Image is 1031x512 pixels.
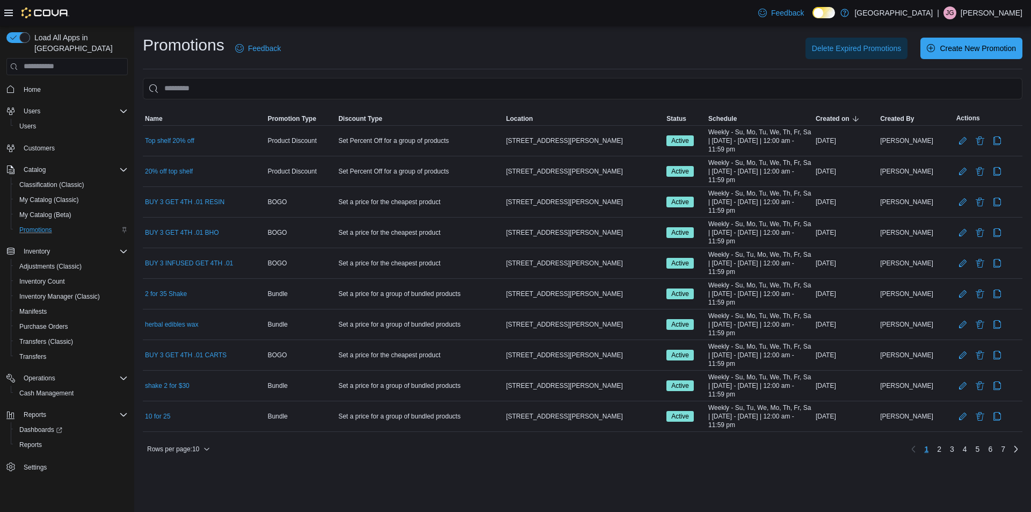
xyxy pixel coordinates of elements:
button: Edit Promotion [956,165,969,178]
span: BOGO [267,198,287,206]
div: [DATE] [814,379,878,392]
span: Classification (Classic) [19,181,84,189]
a: Transfers [15,350,50,363]
span: Created By [880,114,914,123]
a: BUY 3 GET 4TH .01 RESIN [145,198,224,206]
span: Reports [19,408,128,421]
span: Manifests [19,307,47,316]
button: Transfers (Classic) [11,334,132,349]
span: Catalog [24,165,46,174]
button: Location [504,112,664,125]
span: Bundle [267,412,287,421]
span: Operations [24,374,55,383]
p: [PERSON_NAME] [961,6,1022,19]
div: Set a price for the cheapest product [336,257,504,270]
button: Edit Promotion [956,379,969,392]
button: Edit Promotion [956,349,969,362]
button: Delete Promotion [974,410,986,423]
span: Customers [19,141,128,155]
a: Cash Management [15,387,78,400]
button: Delete Expired Promotions [805,38,908,59]
span: Promotion Type [267,114,316,123]
span: [PERSON_NAME] [880,198,933,206]
span: Users [15,120,128,133]
span: Users [24,107,40,116]
button: Reports [19,408,50,421]
span: Feedback [248,43,281,54]
a: Feedback [231,38,285,59]
button: Status [664,112,706,125]
span: BOGO [267,228,287,237]
span: Adjustments (Classic) [19,262,82,271]
a: My Catalog (Beta) [15,208,76,221]
a: Page 7 of 7 [997,441,1010,458]
span: Dashboards [15,423,128,436]
a: Page 3 of 7 [946,441,959,458]
button: Clone Promotion [991,134,1004,147]
button: Clone Promotion [991,226,1004,239]
span: Active [671,350,689,360]
a: Settings [19,461,51,474]
div: Set Percent Off for a group of products [336,134,504,147]
button: Edit Promotion [956,287,969,300]
button: Operations [19,372,60,385]
span: BOGO [267,351,287,359]
span: [STREET_ADDRESS][PERSON_NAME] [506,381,622,390]
span: My Catalog (Classic) [19,196,79,204]
span: Weekly - Su, Mo, Tu, We, Th, Fr, Sa | [DATE] - [DATE] | 12:00 am - 11:59 pm [708,281,811,307]
button: Clone Promotion [991,379,1004,392]
button: Home [2,82,132,97]
span: Active [666,227,694,238]
span: Location [506,114,533,123]
span: Transfers [19,352,46,361]
a: BUY 3 INFUSED GET 4TH .01 [145,259,233,268]
span: Cash Management [15,387,128,400]
button: Created on [814,112,878,125]
span: JG [946,6,954,19]
div: Set a price for a group of bundled products [336,379,504,392]
span: Active [666,197,694,207]
span: Purchase Orders [15,320,128,333]
div: Set a price for the cheapest product [336,196,504,208]
button: Name [143,112,265,125]
button: Inventory Count [11,274,132,289]
span: Weekly - Su, Mo, Tu, We, Th, Fr, Sa | [DATE] - [DATE] | 12:00 am - 11:59 pm [708,128,811,154]
span: Inventory Manager (Classic) [15,290,128,303]
span: Weekly - Su, Mo, Tu, We, Th, Fr, Sa | [DATE] - [DATE] | 12:00 am - 11:59 pm [708,342,811,368]
button: Delete Promotion [974,165,986,178]
span: Promotions [19,226,52,234]
button: Customers [2,140,132,156]
span: Users [19,105,128,118]
span: Active [671,136,689,146]
div: [DATE] [814,318,878,331]
a: Transfers (Classic) [15,335,77,348]
button: Reports [2,407,132,422]
span: Weekly - Su, Mo, Tu, We, Th, Fr, Sa | [DATE] - [DATE] | 12:00 am - 11:59 pm [708,158,811,184]
span: Weekly - Su, Mo, Tu, We, Th, Fr, Sa | [DATE] - [DATE] | 12:00 am - 11:59 pm [708,220,811,246]
button: Promotions [11,222,132,237]
span: Created on [816,114,850,123]
span: [PERSON_NAME] [880,351,933,359]
a: Page 5 of 7 [971,441,984,458]
a: Users [15,120,40,133]
span: Cash Management [19,389,74,398]
button: Clone Promotion [991,196,1004,208]
span: [STREET_ADDRESS][PERSON_NAME] [506,320,622,329]
span: Product Discount [267,136,316,145]
p: [GEOGRAPHIC_DATA] [854,6,933,19]
button: Delete Promotion [974,257,986,270]
span: Active [666,135,694,146]
button: Users [11,119,132,134]
span: 5 [976,444,980,455]
a: 2 for 35 Shake [145,290,187,298]
button: Discount Type [336,112,504,125]
button: Page 1 of 7 [920,441,933,458]
span: Active [671,258,689,268]
button: Purchase Orders [11,319,132,334]
span: Weekly - Su, Tu, We, Mo, Th, Fr, Sa | [DATE] - [DATE] | 12:00 am - 11:59 pm [708,403,811,429]
span: Transfers (Classic) [15,335,128,348]
button: Create New Promotion [920,38,1022,59]
span: [STREET_ADDRESS][PERSON_NAME] [506,167,622,176]
span: Active [671,412,689,421]
input: This is a search bar. As you type, the results lower in the page will automatically filter. [143,78,1022,99]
